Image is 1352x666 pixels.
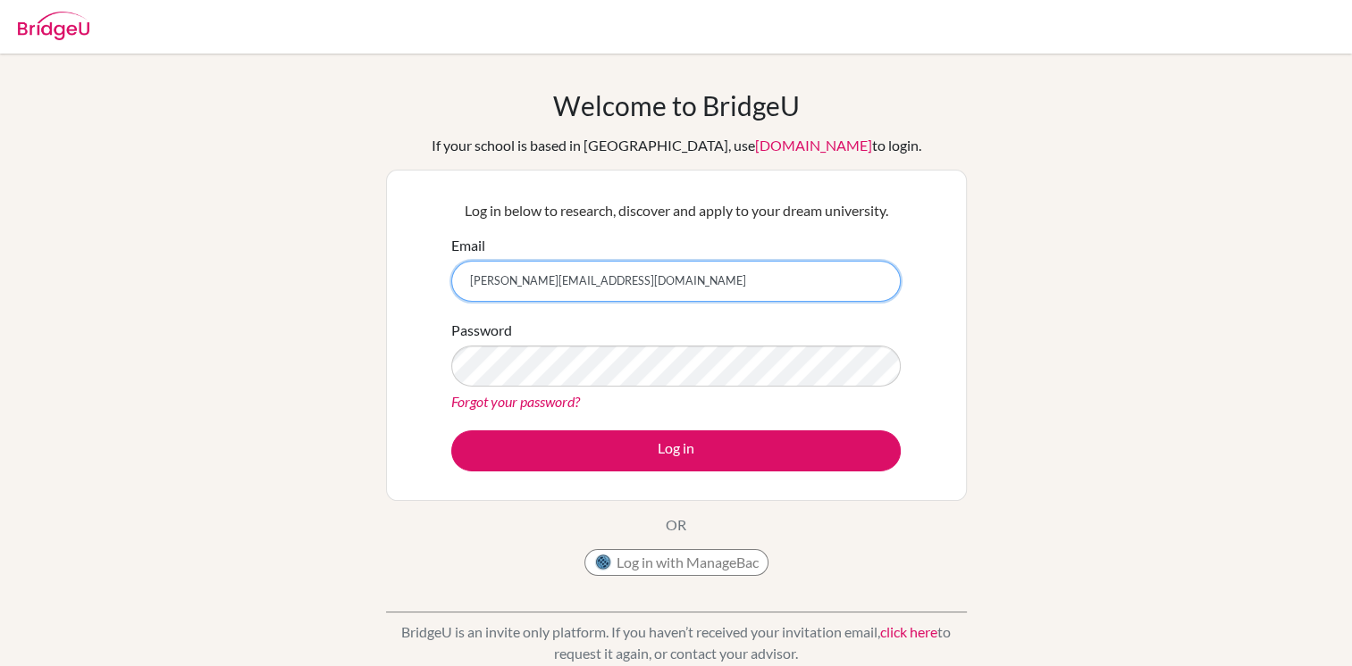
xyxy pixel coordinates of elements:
p: Log in below to research, discover and apply to your dream university. [451,200,901,221]
p: BridgeU is an invite only platform. If you haven’t received your invitation email, to request it ... [386,621,967,664]
div: If your school is based in [GEOGRAPHIC_DATA], use to login. [432,135,921,156]
label: Password [451,320,512,341]
label: Email [451,235,485,256]
p: OR [666,514,686,536]
img: Bridge-U [18,12,89,40]
a: Forgot your password? [451,393,580,410]
button: Log in with ManageBac [584,549,768,576]
a: [DOMAIN_NAME] [755,137,872,154]
a: click here [880,623,937,640]
button: Log in [451,430,901,471]
h1: Welcome to BridgeU [553,89,800,121]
